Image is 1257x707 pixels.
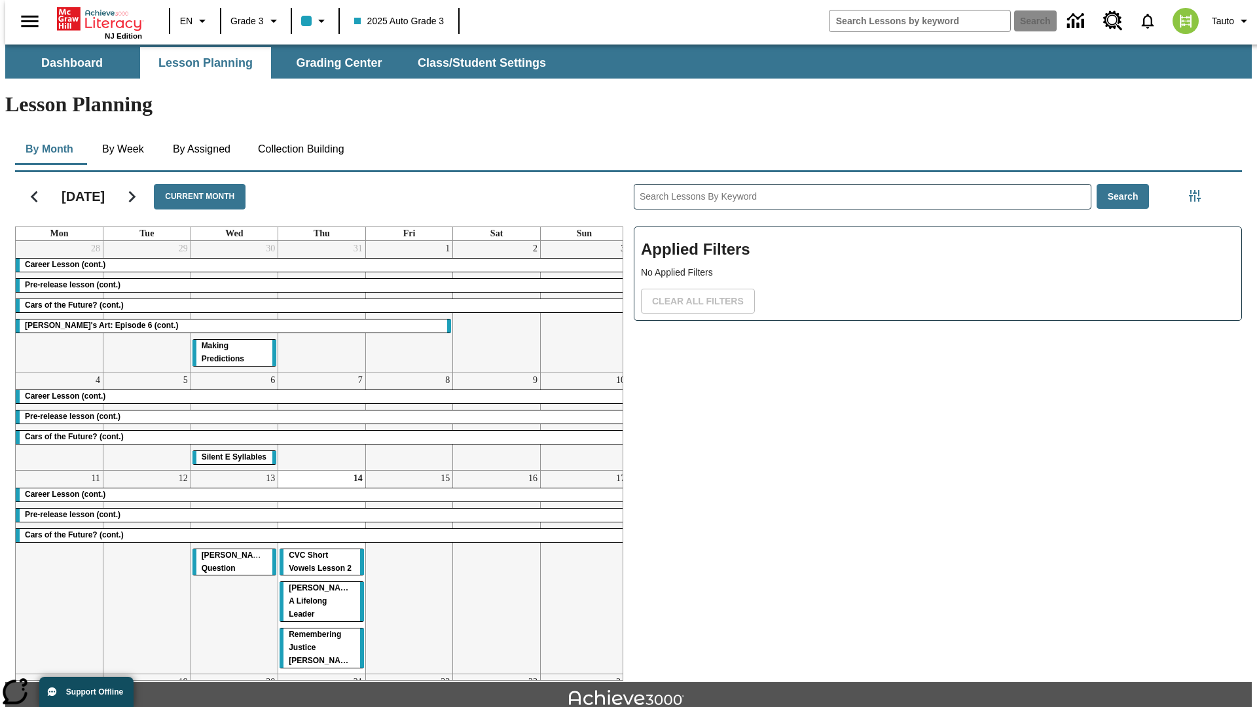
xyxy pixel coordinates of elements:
a: Home [57,6,142,32]
h2: Applied Filters [641,234,1235,266]
div: Making Predictions [192,340,277,366]
span: Silent E Syllables [202,452,266,462]
a: August 7, 2025 [355,372,365,388]
button: Search [1097,184,1150,209]
img: avatar image [1173,8,1199,34]
span: Grade 3 [230,14,264,28]
td: August 7, 2025 [278,372,366,470]
p: No Applied Filters [641,266,1235,280]
a: August 17, 2025 [613,471,628,486]
span: Violet's Art: Episode 6 (cont.) [25,321,178,330]
td: August 11, 2025 [16,470,103,674]
a: August 16, 2025 [526,471,540,486]
a: July 28, 2025 [88,241,103,257]
button: Grade: Grade 3, Select a grade [225,9,287,33]
input: search field [829,10,1010,31]
a: August 5, 2025 [181,372,191,388]
td: August 5, 2025 [103,372,191,470]
button: Previous [18,180,51,213]
td: July 28, 2025 [16,241,103,372]
button: Grading Center [274,47,405,79]
h1: Lesson Planning [5,92,1252,117]
span: Career Lesson (cont.) [25,391,105,401]
button: Support Offline [39,677,134,707]
div: Pre-release lesson (cont.) [16,410,628,424]
a: August 11, 2025 [89,471,103,486]
a: August 22, 2025 [438,674,452,690]
span: 2025 Auto Grade 3 [354,14,445,28]
span: Tauto [1212,14,1234,28]
span: Joplin's Question [202,551,268,573]
span: Career Lesson (cont.) [25,260,105,269]
div: Violet's Art: Episode 6 (cont.) [16,319,451,333]
button: Lesson Planning [140,47,271,79]
a: August 15, 2025 [438,471,452,486]
div: Search [623,167,1242,681]
button: By Assigned [162,134,241,165]
button: Class color is light blue. Change class color [296,9,335,33]
a: Data Center [1059,3,1095,39]
span: Career Lesson (cont.) [25,490,105,499]
td: August 16, 2025 [453,470,541,674]
button: Select a new avatar [1165,4,1207,38]
div: SubNavbar [5,47,558,79]
a: August 12, 2025 [176,471,191,486]
button: Class/Student Settings [407,47,556,79]
a: August 14, 2025 [351,471,365,486]
a: Sunday [574,227,594,240]
a: Tuesday [137,227,156,240]
span: NJ Edition [105,32,142,40]
a: Friday [401,227,418,240]
span: Cars of the Future? (cont.) [25,530,124,539]
div: Silent E Syllables [192,451,277,464]
td: August 8, 2025 [365,372,453,470]
span: Making Predictions [202,341,244,363]
div: Pre-release lesson (cont.) [16,509,628,522]
span: Pre-release lesson (cont.) [25,280,120,289]
a: Monday [48,227,71,240]
td: August 13, 2025 [191,470,278,674]
a: August 18, 2025 [88,674,103,690]
td: July 30, 2025 [191,241,278,372]
span: Support Offline [66,687,123,697]
div: Career Lesson (cont.) [16,259,628,272]
td: August 4, 2025 [16,372,103,470]
td: August 2, 2025 [453,241,541,372]
td: August 3, 2025 [540,241,628,372]
td: August 15, 2025 [365,470,453,674]
div: Pre-release lesson (cont.) [16,279,628,292]
button: Collection Building [247,134,355,165]
span: Pre-release lesson (cont.) [25,412,120,421]
div: SubNavbar [5,45,1252,79]
a: August 3, 2025 [618,241,628,257]
div: Joplin's Question [192,549,277,575]
td: August 9, 2025 [453,372,541,470]
td: August 14, 2025 [278,470,366,674]
button: Open side menu [10,2,49,41]
a: August 2, 2025 [530,241,540,257]
a: August 4, 2025 [93,372,103,388]
button: By Month [15,134,84,165]
div: Calendar [5,167,623,681]
span: Dianne Feinstein: A Lifelong Leader [289,583,357,619]
div: Applied Filters [634,227,1242,321]
div: Cars of the Future? (cont.) [16,431,628,444]
a: August 13, 2025 [263,471,278,486]
td: August 10, 2025 [540,372,628,470]
a: July 29, 2025 [176,241,191,257]
a: August 20, 2025 [263,674,278,690]
a: August 19, 2025 [176,674,191,690]
span: EN [180,14,192,28]
button: Profile/Settings [1207,9,1257,33]
a: August 9, 2025 [530,372,540,388]
a: August 24, 2025 [613,674,628,690]
button: By Week [90,134,156,165]
span: Cars of the Future? (cont.) [25,432,124,441]
a: August 23, 2025 [526,674,540,690]
a: Notifications [1131,4,1165,38]
button: Next [115,180,149,213]
a: Saturday [488,227,505,240]
div: Cars of the Future? (cont.) [16,299,628,312]
div: Home [57,5,142,40]
td: July 29, 2025 [103,241,191,372]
